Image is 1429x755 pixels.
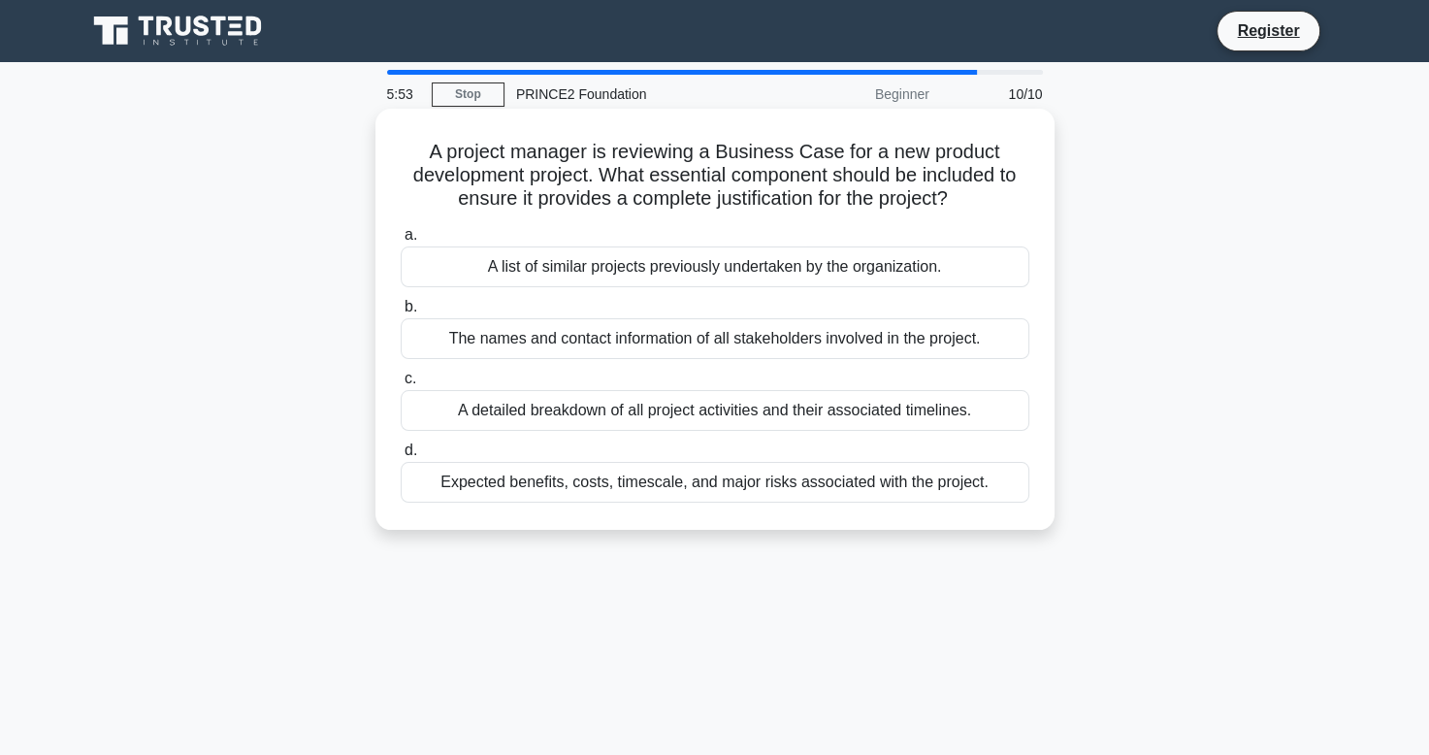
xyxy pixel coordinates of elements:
span: c. [405,370,416,386]
span: b. [405,298,417,314]
div: PRINCE2 Foundation [504,75,771,114]
a: Register [1225,18,1311,43]
a: Stop [432,82,504,107]
h5: A project manager is reviewing a Business Case for a new product development project. What essent... [399,140,1031,212]
span: d. [405,442,417,458]
div: Expected benefits, costs, timescale, and major risks associated with the project. [401,462,1029,503]
div: The names and contact information of all stakeholders involved in the project. [401,318,1029,359]
div: A detailed breakdown of all project activities and their associated timelines. [401,390,1029,431]
span: a. [405,226,417,243]
div: Beginner [771,75,941,114]
div: 5:53 [375,75,432,114]
div: 10/10 [941,75,1055,114]
div: A list of similar projects previously undertaken by the organization. [401,246,1029,287]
